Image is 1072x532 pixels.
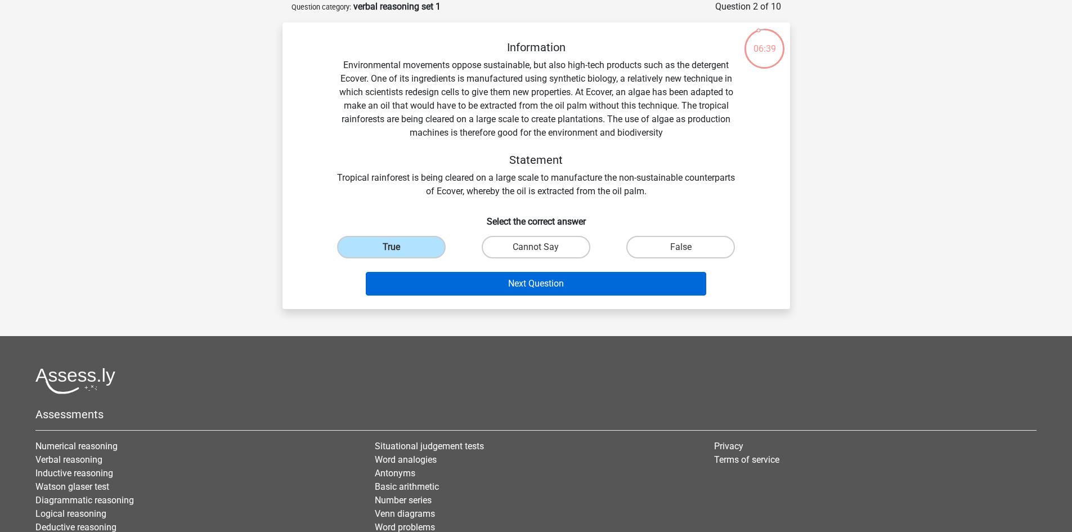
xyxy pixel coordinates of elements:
[375,495,432,506] a: Number series
[300,207,772,227] h6: Select the correct answer
[337,153,736,167] h5: Statement
[375,454,437,465] a: Word analogies
[291,3,351,11] small: Question category:
[35,454,102,465] a: Verbal reasoning
[482,236,590,258] label: Cannot Say
[375,481,439,492] a: Basic arithmetic
[35,495,134,506] a: Diagrammatic reasoning
[337,41,736,54] h5: Information
[743,28,786,56] div: 06:39
[375,508,435,519] a: Venn diagrams
[626,236,735,258] label: False
[35,508,106,519] a: Logical reasoning
[300,41,772,198] div: Environmental movements oppose sustainable, but also high-tech products such as the detergent Eco...
[375,468,415,479] a: Antonyms
[714,454,779,465] a: Terms of service
[337,236,446,258] label: True
[35,481,109,492] a: Watson glaser test
[714,441,743,451] a: Privacy
[353,1,441,12] strong: verbal reasoning set 1
[35,408,1037,421] h5: Assessments
[366,272,706,296] button: Next Question
[375,441,484,451] a: Situational judgement tests
[35,441,118,451] a: Numerical reasoning
[35,368,115,394] img: Assessly logo
[35,468,113,479] a: Inductive reasoning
